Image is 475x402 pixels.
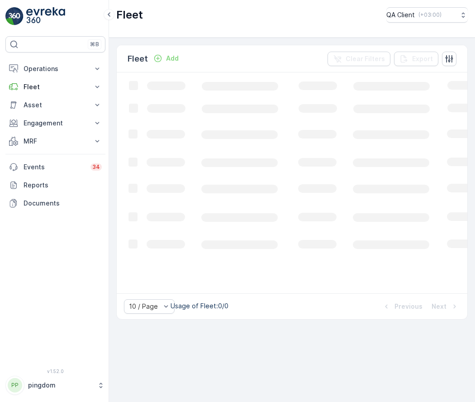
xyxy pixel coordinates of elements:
[24,199,102,208] p: Documents
[116,8,143,22] p: Fleet
[24,163,85,172] p: Events
[386,7,468,23] button: QA Client(+03:00)
[5,194,105,212] a: Documents
[92,163,100,171] p: 34
[346,54,385,63] p: Clear Filters
[386,10,415,19] p: QA Client
[5,96,105,114] button: Asset
[171,301,228,311] p: Usage of Fleet : 0/0
[26,7,65,25] img: logo_light-DOdMpM7g.png
[5,78,105,96] button: Fleet
[24,119,87,128] p: Engagement
[5,158,105,176] a: Events34
[418,11,442,19] p: ( +03:00 )
[28,381,93,390] p: pingdom
[328,52,390,66] button: Clear Filters
[394,302,423,311] p: Previous
[5,60,105,78] button: Operations
[381,301,423,312] button: Previous
[128,53,148,65] p: Fleet
[8,378,22,392] div: PP
[24,181,102,190] p: Reports
[90,41,99,48] p: ⌘B
[24,82,87,91] p: Fleet
[5,376,105,395] button: PPpingdom
[5,114,105,132] button: Engagement
[431,301,460,312] button: Next
[5,7,24,25] img: logo
[150,53,182,64] button: Add
[432,302,446,311] p: Next
[24,137,87,146] p: MRF
[5,132,105,150] button: MRF
[5,368,105,374] span: v 1.52.0
[24,64,87,73] p: Operations
[5,176,105,194] a: Reports
[166,54,179,63] p: Add
[24,100,87,110] p: Asset
[394,52,438,66] button: Export
[412,54,433,63] p: Export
